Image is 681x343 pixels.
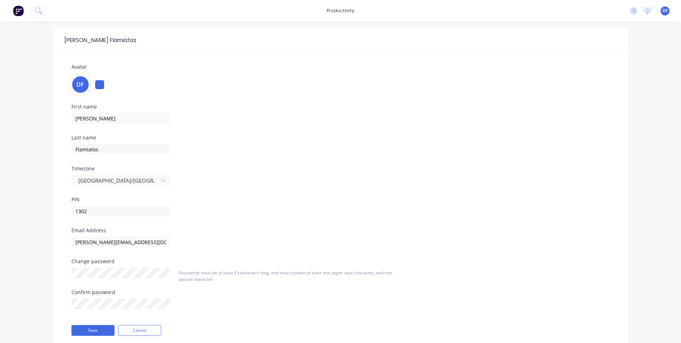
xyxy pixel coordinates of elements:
div: Confirm password [71,290,170,295]
span: Avatar [71,63,87,70]
span: DF [662,8,668,14]
div: Email Address [71,228,244,233]
button: Save [71,325,115,336]
button: Cancel [118,325,161,336]
div: PIN [71,197,244,202]
span: DF [76,80,84,89]
span: Passwords must be at least 8 characters long, and must contain at least one upper case character,... [178,270,392,282]
div: Change password [71,259,170,264]
div: productivity [323,5,358,16]
img: Factory [13,5,24,16]
div: Last name [71,135,244,140]
div: First name [71,104,244,109]
div: Timezone [71,166,244,171]
div: [PERSON_NAME] Flamiatos [61,36,136,45]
